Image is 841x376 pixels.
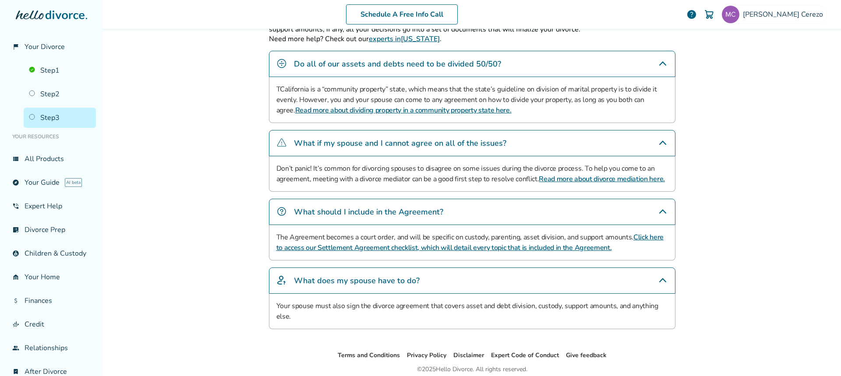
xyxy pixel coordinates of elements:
[7,37,96,57] a: flag_2Your Divorce
[539,174,665,184] a: Read more about divorce mediation here.
[7,196,96,216] a: phone_in_talkExpert Help
[7,338,96,358] a: groupRelationships
[12,321,19,328] span: finance_mode
[269,34,675,44] p: Need more help? Check out our .
[269,130,675,156] div: What if my spouse and I cannot agree on all of the issues?
[12,297,19,304] span: attach_money
[12,250,19,257] span: account_child
[12,203,19,210] span: phone_in_talk
[24,60,96,81] a: Step1
[566,350,607,361] li: Give feedback
[346,4,458,25] a: Schedule A Free Info Call
[686,9,697,20] a: help
[453,350,484,361] li: Disclaimer
[338,351,400,359] a: Terms and Conditions
[295,105,512,115] a: Read more about dividing property in a community property state here.
[7,243,96,264] a: account_childChildren & Custody
[294,137,506,149] h4: What if my spouse and I cannot agree on all of the issues?
[407,351,446,359] a: Privacy Policy
[294,58,501,70] h4: Do all of our assets and debts need to be divided 50/50?
[12,43,19,50] span: flag_2
[294,275,420,286] h4: What does my spouse have to do?
[7,220,96,240] a: list_alt_checkDivorce Prep
[7,128,96,145] li: Your Resources
[417,364,527,375] div: © 2025 Hello Divorce. All rights reserved.
[743,10,827,19] span: [PERSON_NAME] Cerezo
[722,6,739,23] img: mcerezogt@gmail.com
[24,84,96,104] a: Step2
[276,206,287,217] img: What should I include in the Agreement?
[7,291,96,311] a: attach_moneyFinances
[276,232,664,253] a: Click here to access our Settlement Agreement checklist, which will detail every topic that is in...
[276,137,287,148] img: What if my spouse and I cannot agree on all of the issues?
[7,314,96,334] a: finance_modeCredit
[12,344,19,351] span: group
[369,34,440,44] a: experts in[US_STATE]
[294,206,443,218] h4: What should I include in the Agreement?
[12,226,19,233] span: list_alt_check
[276,275,287,285] img: What does my spouse have to do?
[7,172,96,193] a: exploreYour GuideAI beta
[704,9,714,20] img: Cart
[491,351,559,359] a: Expert Code of Conduct
[12,274,19,281] span: garage_home
[7,149,96,169] a: view_listAll Products
[276,58,287,69] img: Do all of our assets and debts need to be divided 50/50?
[276,232,668,253] p: The Agreement becomes a court order, and will be specific on custody, parenting, asset division, ...
[65,178,82,187] span: AI beta
[276,301,668,322] p: Your spouse must also sign the divorce agreement that covers asset and debt division, custody, su...
[25,42,65,52] span: Your Divorce
[12,155,19,162] span: view_list
[12,368,19,375] span: bookmark_check
[269,267,675,294] div: What does my spouse have to do?
[269,199,675,225] div: What should I include in the Agreement?
[276,163,668,184] p: Don’t panic! It’s common for divorcing spouses to disagree on some issues during the divorce proc...
[269,51,675,77] div: Do all of our assets and debts need to be divided 50/50?
[276,84,668,116] p: TCalifornia is a “community property” state, which means that the state’s guideline on division o...
[797,334,841,376] iframe: Chat Widget
[12,179,19,186] span: explore
[24,108,96,128] a: Step3
[7,267,96,287] a: garage_homeYour Home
